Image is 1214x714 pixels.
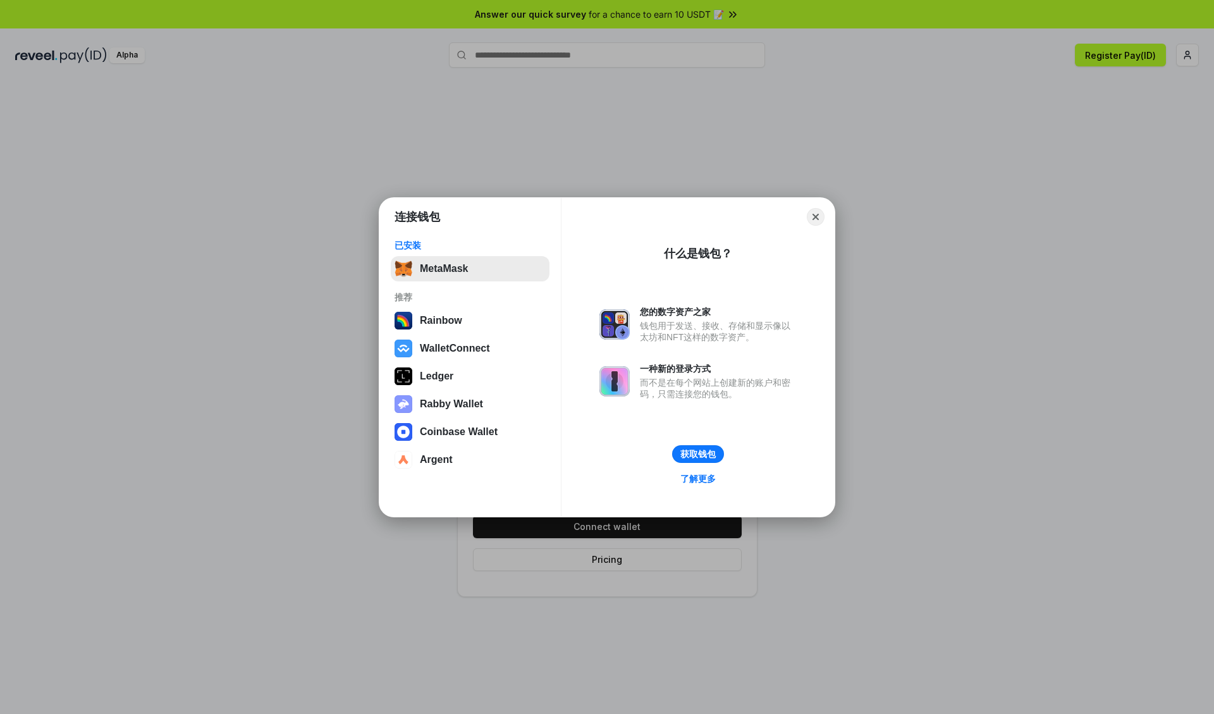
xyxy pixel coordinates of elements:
[807,208,825,226] button: Close
[395,260,412,278] img: svg+xml,%3Csvg%20fill%3D%22none%22%20height%3D%2233%22%20viewBox%3D%220%200%2035%2033%22%20width%...
[391,391,549,417] button: Rabby Wallet
[680,473,716,484] div: 了解更多
[395,340,412,357] img: svg+xml,%3Csvg%20width%3D%2228%22%20height%3D%2228%22%20viewBox%3D%220%200%2028%2028%22%20fill%3D...
[395,240,546,251] div: 已安装
[420,454,453,465] div: Argent
[664,246,732,261] div: 什么是钱包？
[420,371,453,382] div: Ledger
[391,308,549,333] button: Rainbow
[395,367,412,385] img: svg+xml,%3Csvg%20xmlns%3D%22http%3A%2F%2Fwww.w3.org%2F2000%2Fsvg%22%20width%3D%2228%22%20height%3...
[391,447,549,472] button: Argent
[420,426,498,438] div: Coinbase Wallet
[395,292,546,303] div: 推荐
[420,398,483,410] div: Rabby Wallet
[640,363,797,374] div: 一种新的登录方式
[673,471,723,487] a: 了解更多
[420,263,468,274] div: MetaMask
[420,343,490,354] div: WalletConnect
[395,395,412,413] img: svg+xml,%3Csvg%20xmlns%3D%22http%3A%2F%2Fwww.w3.org%2F2000%2Fsvg%22%20fill%3D%22none%22%20viewBox...
[395,423,412,441] img: svg+xml,%3Csvg%20width%3D%2228%22%20height%3D%2228%22%20viewBox%3D%220%200%2028%2028%22%20fill%3D...
[680,448,716,460] div: 获取钱包
[640,320,797,343] div: 钱包用于发送、接收、存储和显示像以太坊和NFT这样的数字资产。
[395,451,412,469] img: svg+xml,%3Csvg%20width%3D%2228%22%20height%3D%2228%22%20viewBox%3D%220%200%2028%2028%22%20fill%3D...
[391,364,549,389] button: Ledger
[395,209,440,225] h1: 连接钱包
[599,366,630,397] img: svg+xml,%3Csvg%20xmlns%3D%22http%3A%2F%2Fwww.w3.org%2F2000%2Fsvg%22%20fill%3D%22none%22%20viewBox...
[391,419,549,445] button: Coinbase Wallet
[672,445,724,463] button: 获取钱包
[395,312,412,329] img: svg+xml,%3Csvg%20width%3D%22120%22%20height%3D%22120%22%20viewBox%3D%220%200%20120%20120%22%20fil...
[391,336,549,361] button: WalletConnect
[391,256,549,281] button: MetaMask
[420,315,462,326] div: Rainbow
[640,377,797,400] div: 而不是在每个网站上创建新的账户和密码，只需连接您的钱包。
[640,306,797,317] div: 您的数字资产之家
[599,309,630,340] img: svg+xml,%3Csvg%20xmlns%3D%22http%3A%2F%2Fwww.w3.org%2F2000%2Fsvg%22%20fill%3D%22none%22%20viewBox...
